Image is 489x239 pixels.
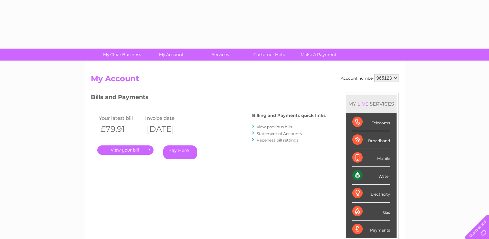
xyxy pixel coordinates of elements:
[352,221,390,238] div: Payments
[91,74,399,86] h2: My Account
[97,122,144,136] th: £79.91
[292,49,345,61] a: Make A Payment
[352,131,390,149] div: Broadband
[352,185,390,202] div: Electricity
[97,114,144,122] td: Your latest bill
[194,49,247,61] a: Services
[257,138,298,142] a: Paperless bill settings
[144,49,198,61] a: My Account
[91,93,326,104] h3: Bills and Payments
[252,113,326,118] h4: Billing and Payments quick links
[352,149,390,167] div: Mobile
[346,95,397,113] div: MY SERVICES
[352,203,390,221] div: Gas
[356,101,370,107] div: LIVE
[257,131,302,136] a: Statement of Accounts
[352,167,390,185] div: Water
[352,113,390,131] div: Telecoms
[144,122,190,136] th: [DATE]
[257,124,292,129] a: View previous bills
[95,49,149,61] a: My Clear Business
[97,145,154,155] a: .
[341,74,399,82] div: Account number
[163,145,197,159] a: Pay Here
[243,49,296,61] a: Customer Help
[144,114,190,122] td: Invoice date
